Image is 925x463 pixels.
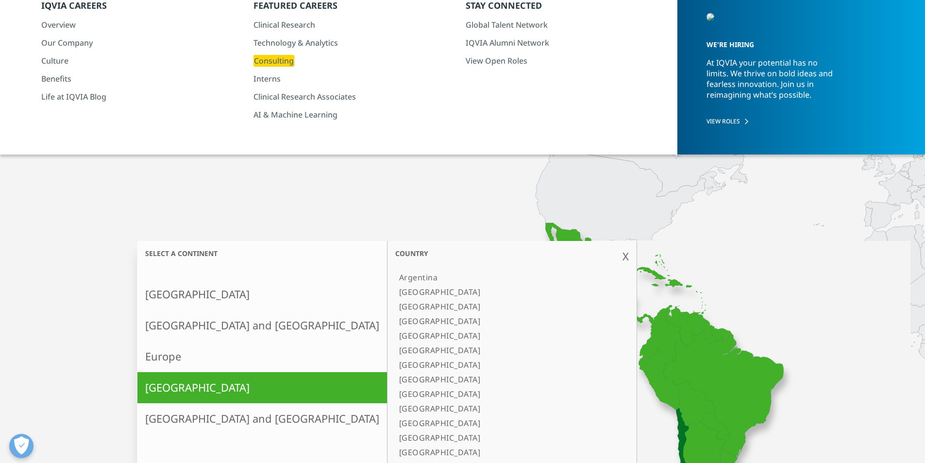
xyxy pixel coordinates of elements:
em: Consulting [253,55,294,67]
h3: Select a continent [137,249,387,258]
a: [GEOGRAPHIC_DATA] [395,416,619,430]
a: [GEOGRAPHIC_DATA] and [GEOGRAPHIC_DATA] [137,403,387,434]
a: Global Talent Network [466,19,660,30]
a: Consulting [253,55,448,66]
a: Technology & Analytics [253,37,448,48]
button: Open Preferences [9,434,34,458]
a: Clinical Research [253,19,448,30]
h5: WE'RE HIRING [706,23,879,57]
h3: Country [387,241,637,266]
a: [GEOGRAPHIC_DATA] [137,372,387,403]
a: VIEW ROLES [706,117,888,125]
a: [GEOGRAPHIC_DATA] [395,328,619,343]
a: [GEOGRAPHIC_DATA] [395,358,619,372]
a: Argentina [395,270,619,285]
a: [GEOGRAPHIC_DATA] [395,372,619,387]
a: [GEOGRAPHIC_DATA] [395,430,619,445]
a: [GEOGRAPHIC_DATA] [137,279,387,310]
a: Europe [137,341,387,372]
div: X [622,249,629,263]
a: Benefits [41,73,235,84]
a: IQVIA Alumni Network [466,37,660,48]
p: At IQVIA your potential has no limits. We thrive on bold ideas and fearless innovation. Join us i... [706,57,841,109]
a: [GEOGRAPHIC_DATA] and [GEOGRAPHIC_DATA] [137,310,387,341]
a: Interns [253,73,448,84]
a: [GEOGRAPHIC_DATA] [395,343,619,358]
a: View Open Roles [466,55,660,66]
a: [GEOGRAPHIC_DATA] [395,285,619,299]
a: AI & Machine Learning [253,109,448,120]
a: Our Company [41,37,235,48]
a: Culture [41,55,235,66]
a: [GEOGRAPHIC_DATA] [395,314,619,328]
a: Overview [41,19,235,30]
a: Clinical Research Associates [253,91,448,102]
a: [GEOGRAPHIC_DATA] [395,445,619,460]
a: Life at IQVIA Blog [41,91,235,102]
a: [GEOGRAPHIC_DATA] [395,387,619,401]
a: [GEOGRAPHIC_DATA] [395,401,619,416]
img: 2213_cheerful-young-colleagues-using-laptop.jpg [706,13,714,21]
a: [GEOGRAPHIC_DATA] [395,299,619,314]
